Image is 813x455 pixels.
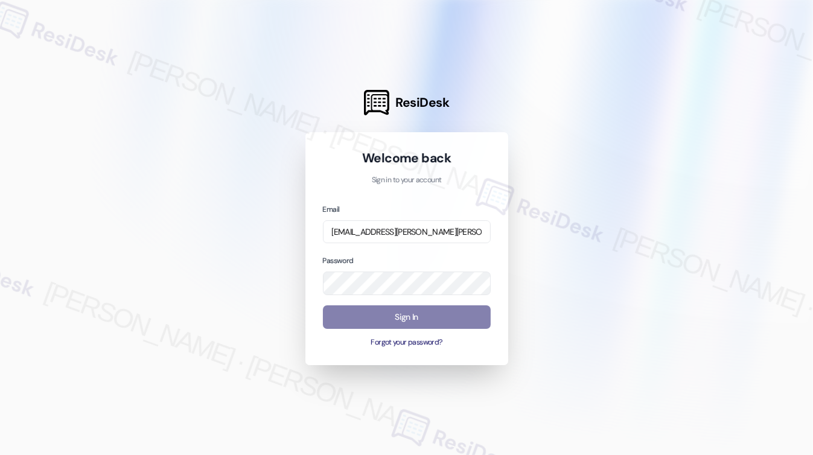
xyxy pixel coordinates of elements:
button: Sign In [323,305,491,329]
p: Sign in to your account [323,175,491,186]
input: name@example.com [323,220,491,244]
h1: Welcome back [323,150,491,167]
img: ResiDesk Logo [364,90,389,115]
span: ResiDesk [395,94,449,111]
label: Email [323,205,340,214]
button: Forgot your password? [323,337,491,348]
label: Password [323,256,354,266]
